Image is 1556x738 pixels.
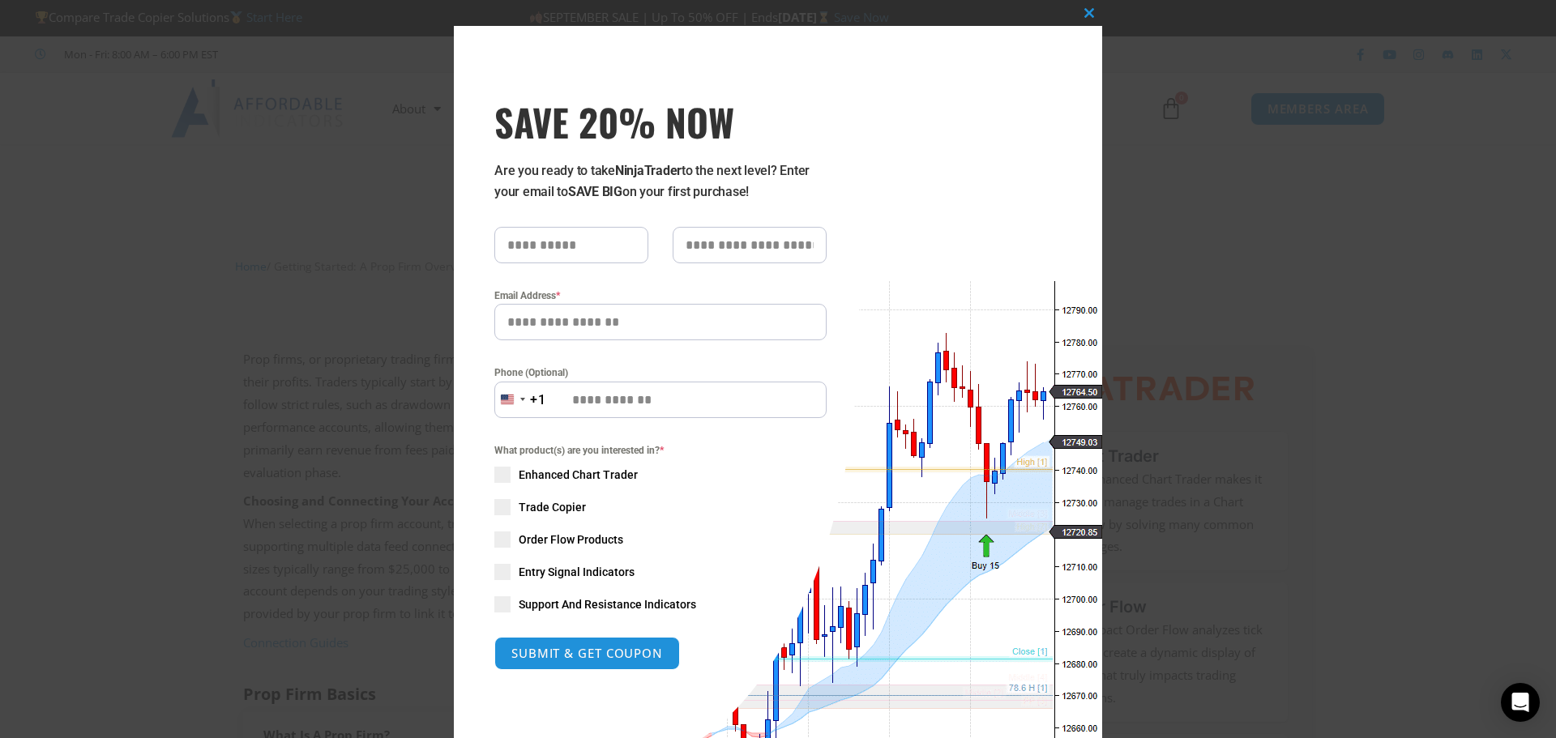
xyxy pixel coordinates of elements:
label: Enhanced Chart Trader [494,467,827,483]
label: Order Flow Products [494,531,827,548]
span: Support And Resistance Indicators [519,596,696,612]
span: What product(s) are you interested in? [494,442,827,459]
h3: SAVE 20% NOW [494,99,827,144]
label: Trade Copier [494,499,827,515]
button: Selected country [494,382,546,418]
span: Trade Copier [519,499,586,515]
div: +1 [530,390,546,411]
label: Email Address [494,288,827,304]
strong: NinjaTrader [615,163,682,178]
label: Phone (Optional) [494,365,827,381]
span: Enhanced Chart Trader [519,467,638,483]
label: Entry Signal Indicators [494,564,827,580]
label: Support And Resistance Indicators [494,596,827,612]
div: Open Intercom Messenger [1501,683,1540,722]
strong: SAVE BIG [568,184,622,199]
p: Are you ready to take to the next level? Enter your email to on your first purchase! [494,160,827,203]
span: Entry Signal Indicators [519,564,635,580]
span: Order Flow Products [519,531,623,548]
button: SUBMIT & GET COUPON [494,637,680,670]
